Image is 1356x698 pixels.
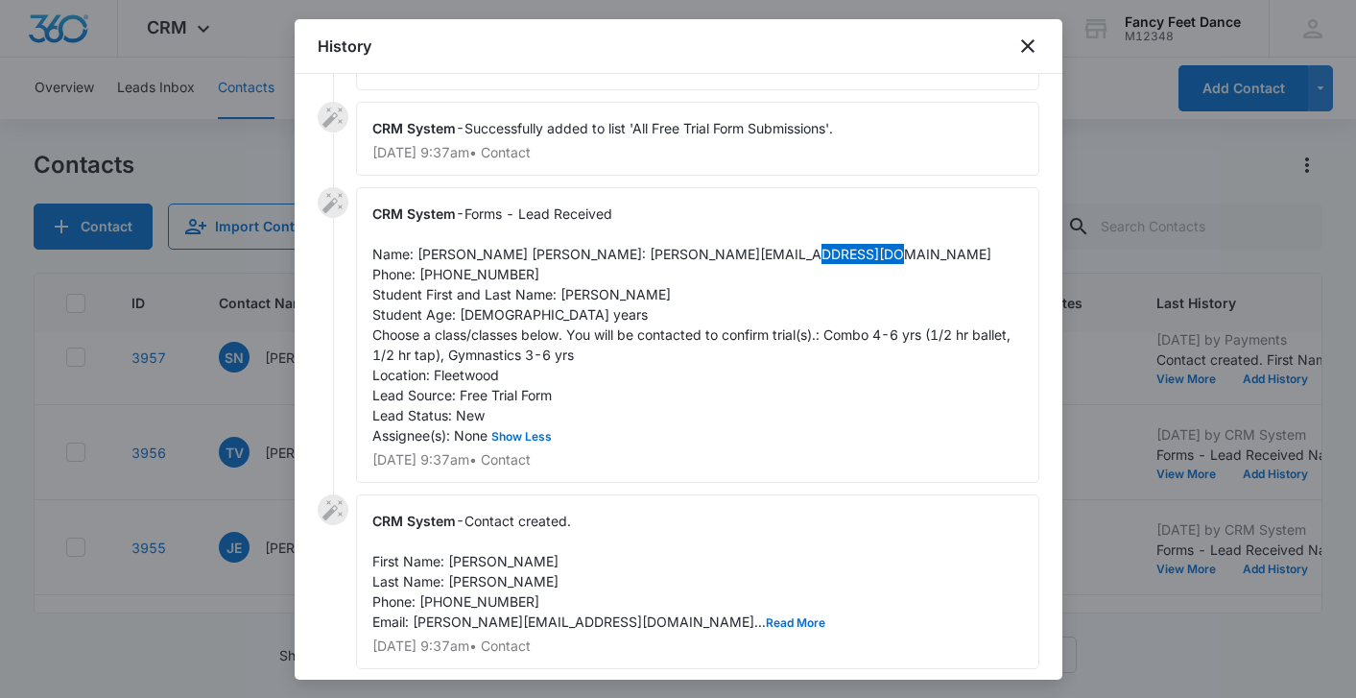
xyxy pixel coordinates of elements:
span: CRM System [372,120,456,136]
button: Show Less [488,431,556,443]
h1: History [318,35,371,58]
button: Read More [766,617,825,629]
p: [DATE] 9:37am • Contact [372,639,1023,653]
button: close [1016,35,1039,58]
p: [DATE] 9:37am • Contact [372,60,1023,74]
span: CRM System [372,513,456,529]
div: - [356,102,1039,176]
div: - [356,187,1039,483]
span: Successfully added to list 'All Free Trial Form Submissions'. [464,120,833,136]
p: [DATE] 9:37am • Contact [372,453,1023,467]
p: [DATE] 9:37am • Contact [372,146,1023,159]
div: - [356,494,1039,669]
span: CRM System [372,205,456,222]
